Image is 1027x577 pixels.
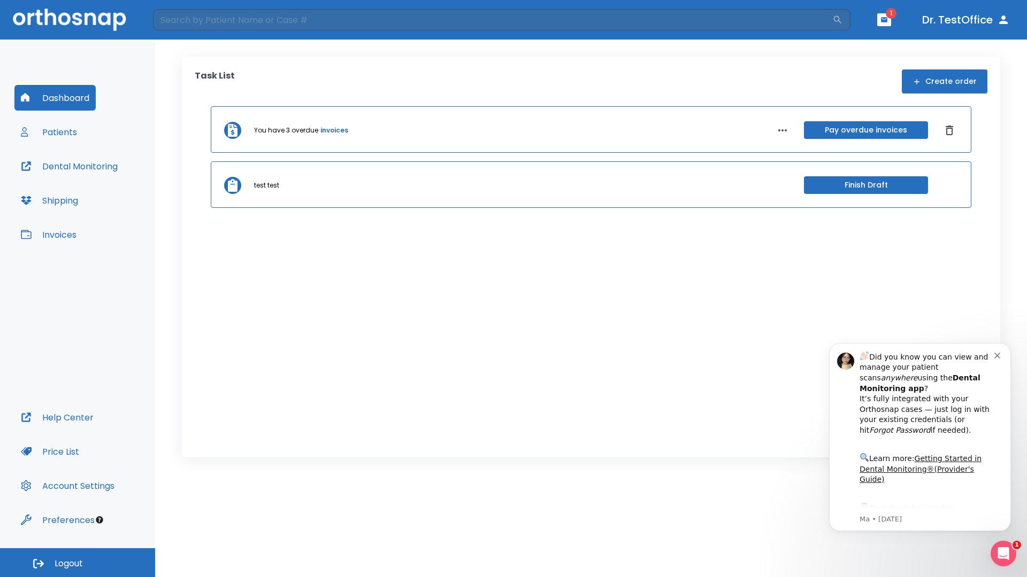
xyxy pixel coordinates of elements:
[902,69,987,93] button: Create order
[13,9,126,30] img: Orthosnap
[14,153,124,179] button: Dental Monitoring
[886,8,896,19] span: 1
[813,330,1027,572] iframe: Intercom notifications message
[918,10,1014,29] button: Dr. TestOffice
[254,181,279,190] p: test test
[55,558,83,570] span: Logout
[14,85,96,111] button: Dashboard
[14,404,100,430] button: Help Center
[95,515,104,525] div: Tooltip anchor
[254,126,318,135] p: You have 3 overdue
[991,541,1016,566] iframe: Intercom live chat
[14,439,86,464] button: Price List
[14,473,121,498] button: Account Settings
[14,119,83,145] button: Patients
[195,69,235,93] p: Task List
[14,507,101,533] button: Preferences
[153,9,832,30] input: Search by Patient Name or Case #
[14,188,85,213] button: Shipping
[14,222,83,247] button: Invoices
[804,176,928,194] button: Finish Draft
[1013,541,1021,549] span: 1
[804,121,928,139] button: Pay overdue invoices
[941,122,958,139] button: Dismiss
[320,126,348,135] a: invoices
